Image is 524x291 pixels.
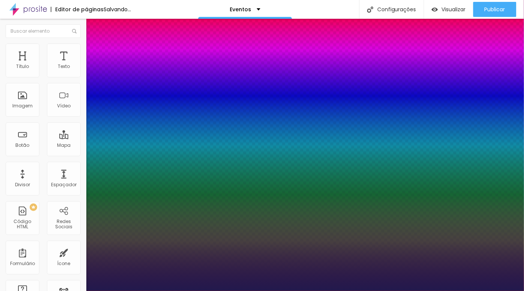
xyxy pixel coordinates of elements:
div: Divisor [15,182,30,187]
p: Eventos [230,7,251,12]
span: Publicar [485,6,505,12]
div: Formulário [10,261,35,266]
div: Botão [16,143,30,148]
div: Título [16,64,29,69]
img: Icone [72,29,77,33]
div: Espaçador [51,182,77,187]
div: Imagem [12,103,33,109]
button: Visualizar [424,2,473,17]
div: Salvando... [104,7,131,12]
div: Vídeo [57,103,71,109]
div: Mapa [57,143,71,148]
input: Buscar elemento [6,24,81,38]
div: Ícone [57,261,71,266]
img: view-1.svg [432,6,438,13]
span: Visualizar [442,6,466,12]
div: Texto [58,64,70,69]
button: Publicar [473,2,516,17]
div: Editor de páginas [51,7,104,12]
div: Redes Sociais [49,219,78,230]
img: Icone [367,6,373,13]
div: Código HTML [8,219,37,230]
